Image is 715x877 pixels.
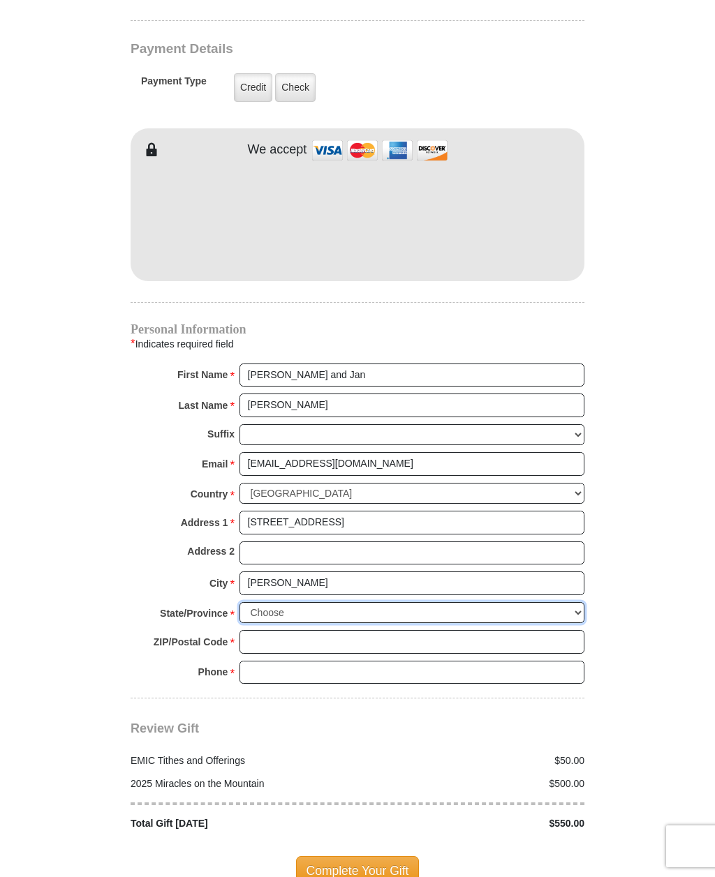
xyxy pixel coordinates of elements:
[124,777,358,791] div: 2025 Miracles on the Mountain
[202,454,228,474] strong: Email
[357,754,592,768] div: $50.00
[131,41,487,57] h3: Payment Details
[131,324,584,335] h4: Personal Information
[207,424,235,444] strong: Suffix
[124,754,358,768] div: EMIC Tithes and Offerings
[209,574,228,593] strong: City
[154,632,228,652] strong: ZIP/Postal Code
[179,396,228,415] strong: Last Name
[131,721,199,735] span: Review Gift
[177,365,228,384] strong: First Name
[248,142,307,158] h4: We accept
[124,816,358,831] div: Total Gift [DATE]
[275,73,316,102] label: Check
[191,484,228,504] strong: Country
[181,513,228,532] strong: Address 1
[198,662,228,682] strong: Phone
[357,816,592,831] div: $550.00
[160,604,228,623] strong: State/Province
[187,541,235,561] strong: Address 2
[141,75,207,94] h5: Payment Type
[357,777,592,791] div: $500.00
[131,335,584,353] div: Indicates required field
[310,135,450,165] img: credit cards accepted
[234,73,272,102] label: Credit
